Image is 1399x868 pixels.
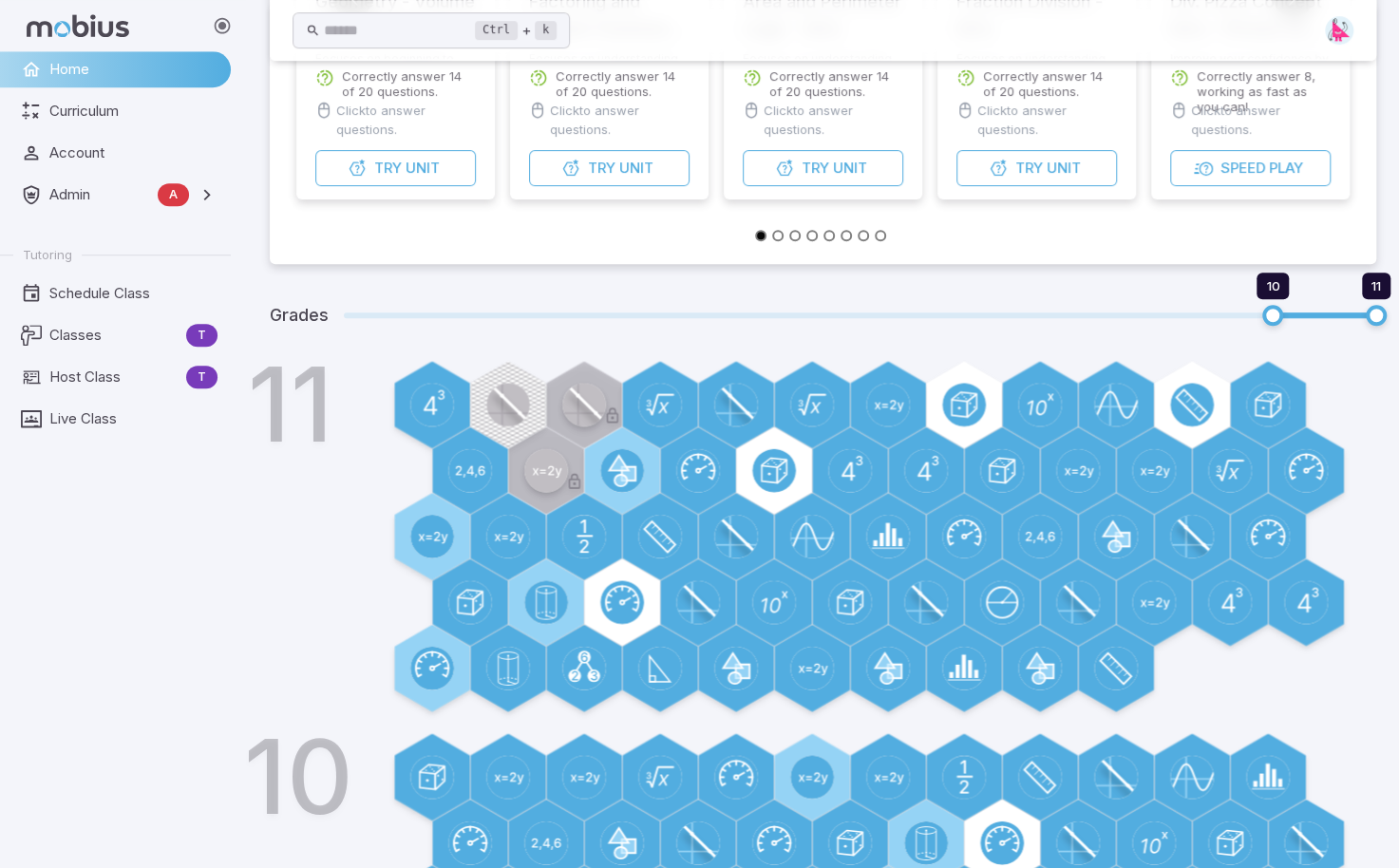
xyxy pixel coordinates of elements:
[806,230,818,241] button: Go to slide 4
[315,150,476,186] button: TryUnit
[186,368,217,387] span: T
[755,230,766,241] button: Go to slide 1
[342,68,476,99] p: Correctly answer 14 of 20 questions.
[374,158,402,179] span: Try
[764,101,903,139] p: Click to answer questions.
[772,230,784,241] button: Go to slide 2
[1047,158,1081,179] span: Unit
[49,325,179,346] span: Classes
[619,158,653,179] span: Unit
[49,59,217,80] span: Home
[588,158,615,179] span: Try
[1191,101,1331,139] p: Click to answer questions.
[789,230,801,241] button: Go to slide 3
[49,142,217,163] span: Account
[1220,158,1265,179] span: Speed
[248,353,333,456] h1: 11
[823,230,835,241] button: Go to slide 5
[841,230,852,241] button: Go to slide 6
[556,68,690,99] p: Correctly answer 14 of 20 questions.
[529,150,690,186] button: TryUnit
[244,726,354,828] h1: 10
[858,230,869,241] button: Go to slide 7
[550,101,690,139] p: Click to answer questions.
[1325,16,1353,45] img: right-triangle.svg
[1197,68,1331,114] p: Correctly answer 8, working as fast as you can!
[49,101,217,122] span: Curriculum
[769,68,903,99] p: Correctly answer 14 of 20 questions.
[336,101,476,139] p: Click to answer questions.
[802,158,829,179] span: Try
[475,21,518,40] kbd: Ctrl
[23,246,72,263] span: Tutoring
[49,184,150,205] span: Admin
[158,185,189,204] span: A
[1170,150,1331,186] button: SpeedPlay
[49,367,179,387] span: Host Class
[270,302,329,329] h5: Grades
[833,158,867,179] span: Unit
[1015,158,1043,179] span: Try
[475,19,557,42] div: +
[875,230,886,241] button: Go to slide 8
[977,101,1117,139] p: Click to answer questions.
[49,408,217,429] span: Live Class
[186,326,217,345] span: T
[956,150,1117,186] button: TryUnit
[406,158,440,179] span: Unit
[1266,278,1279,293] span: 10
[1269,158,1303,179] span: Play
[1371,278,1381,293] span: 11
[535,21,557,40] kbd: k
[743,150,903,186] button: TryUnit
[49,283,217,304] span: Schedule Class
[983,68,1117,99] p: Correctly answer 14 of 20 questions.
